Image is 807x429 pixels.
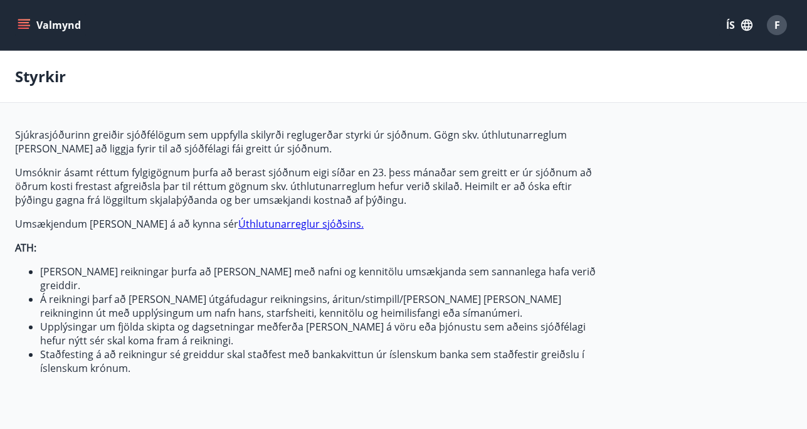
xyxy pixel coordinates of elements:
[40,347,607,375] li: Staðfesting á að reikningur sé greiddur skal staðfest með bankakvittun úr íslenskum banka sem sta...
[15,14,86,36] button: menu
[774,18,780,32] span: F
[762,10,792,40] button: F
[15,128,607,156] p: Sjúkrasjóðurinn greiðir sjóðfélögum sem uppfylla skilyrði reglugerðar styrki úr sjóðnum. Gögn skv...
[40,292,607,320] li: Á reikningi þarf að [PERSON_NAME] útgáfudagur reikningsins, áritun/stimpill/[PERSON_NAME] [PERSON...
[40,320,607,347] li: Upplýsingar um fjölda skipta og dagsetningar meðferða [PERSON_NAME] á vöru eða þjónustu sem aðein...
[40,265,607,292] li: [PERSON_NAME] reikningar þurfa að [PERSON_NAME] með nafni og kennitölu umsækjanda sem sannanlega ...
[238,217,364,231] a: Úthlutunarreglur sjóðsins.
[15,66,66,87] p: Styrkir
[15,166,607,207] p: Umsóknir ásamt réttum fylgigögnum þurfa að berast sjóðnum eigi síðar en 23. þess mánaðar sem grei...
[719,14,759,36] button: ÍS
[15,241,36,255] strong: ATH:
[15,217,607,231] p: Umsækjendum [PERSON_NAME] á að kynna sér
